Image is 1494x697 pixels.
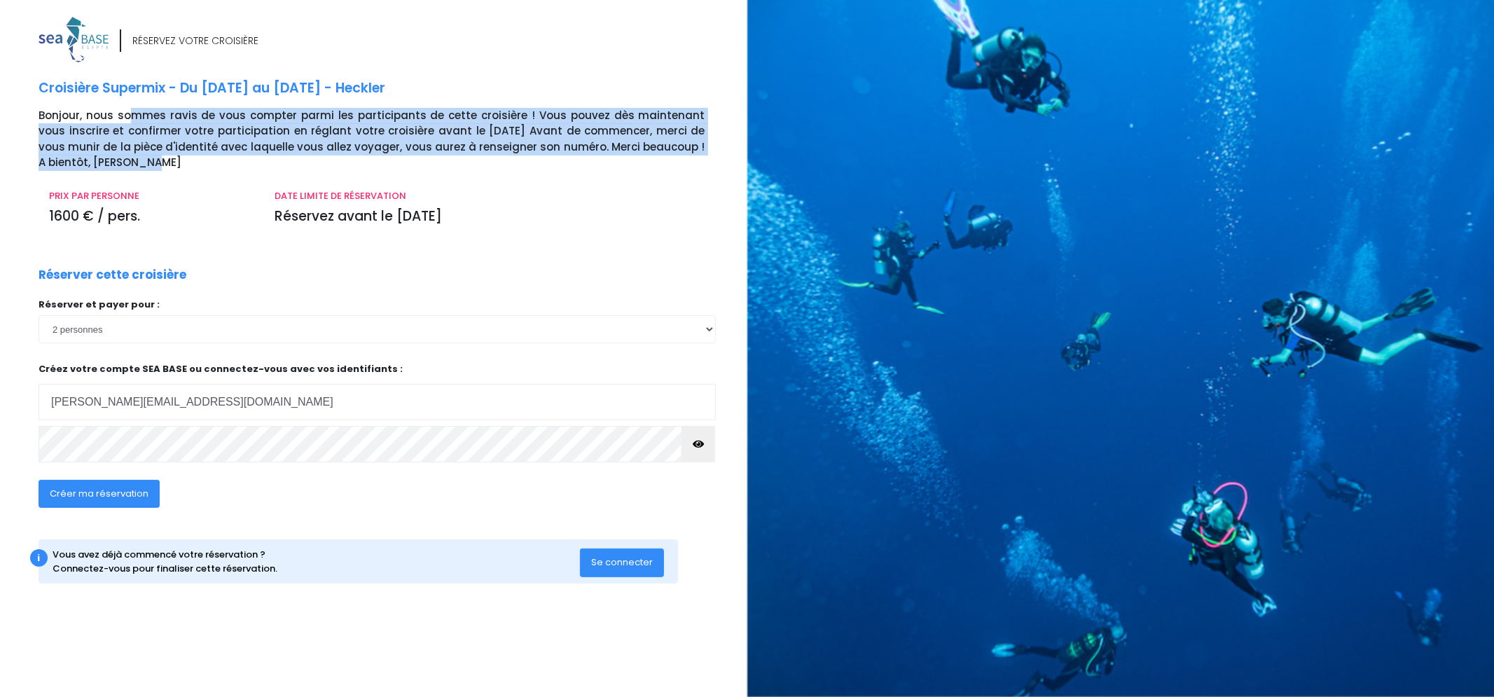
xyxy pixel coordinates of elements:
[49,207,254,227] p: 1600 € / pers.
[39,266,186,284] p: Réserver cette croisière
[39,384,716,420] input: Adresse email
[580,548,664,577] button: Se connecter
[49,189,254,203] p: PRIX PAR PERSONNE
[39,298,716,312] p: Réserver et payer pour :
[39,480,160,508] button: Créer ma réservation
[39,17,109,62] img: logo_color1.png
[39,78,737,99] p: Croisière Supermix - Du [DATE] au [DATE] - Heckler
[53,548,580,575] div: Vous avez déjà commencé votre réservation ? Connectez-vous pour finaliser cette réservation.
[591,555,653,569] span: Se connecter
[39,362,716,420] p: Créez votre compte SEA BASE ou connectez-vous avec vos identifiants :
[132,34,258,48] div: RÉSERVEZ VOTRE CROISIÈRE
[275,207,705,227] p: Réservez avant le [DATE]
[30,549,48,567] div: i
[50,487,148,500] span: Créer ma réservation
[275,189,705,203] p: DATE LIMITE DE RÉSERVATION
[580,556,664,568] a: Se connecter
[39,108,737,171] p: Bonjour, nous sommes ravis de vous compter parmi les participants de cette croisière ! Vous pouve...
